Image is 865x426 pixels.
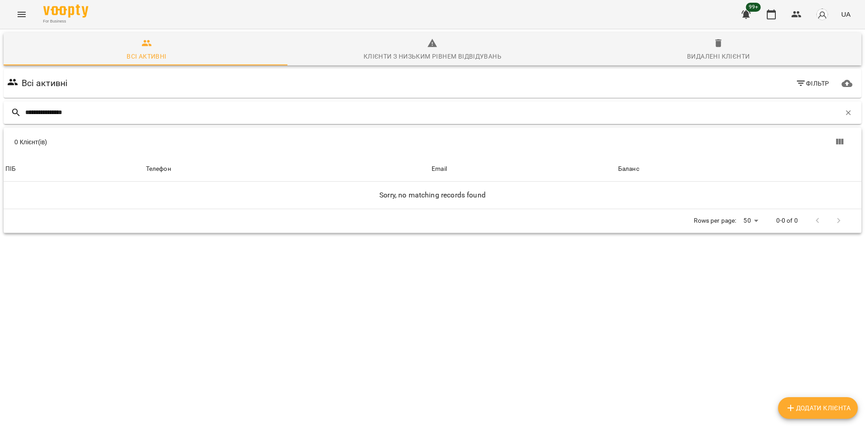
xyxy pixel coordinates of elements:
span: Email [432,164,615,174]
button: Menu [11,4,32,25]
div: Телефон [146,164,171,174]
div: Email [432,164,447,174]
button: Вигляд колонок [829,131,851,153]
div: Table Toolbar [4,128,861,156]
span: Баланс [618,164,860,174]
img: avatar_s.png [816,8,829,21]
button: Фільтр [792,75,833,92]
div: Sort [146,164,171,174]
div: ПІБ [5,164,16,174]
span: For Business [43,18,88,24]
div: Баланс [618,164,639,174]
button: UA [838,6,854,23]
div: Sort [432,164,447,174]
div: 50 [740,214,761,227]
div: Видалені клієнти [687,51,750,62]
div: Клієнти з низьким рівнем відвідувань [364,51,501,62]
div: Sort [618,164,639,174]
span: UA [841,9,851,19]
span: Телефон [146,164,428,174]
p: 0-0 of 0 [776,216,798,225]
span: 99+ [746,3,761,12]
div: Sort [5,164,16,174]
p: Rows per page: [694,216,736,225]
span: Фільтр [796,78,829,89]
div: Всі активні [127,51,166,62]
img: Voopty Logo [43,5,88,18]
h6: Всі активні [22,76,68,90]
div: 0 Клієнт(ів) [14,137,438,147]
h6: Sorry, no matching records found [5,189,860,202]
span: ПІБ [5,164,142,174]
